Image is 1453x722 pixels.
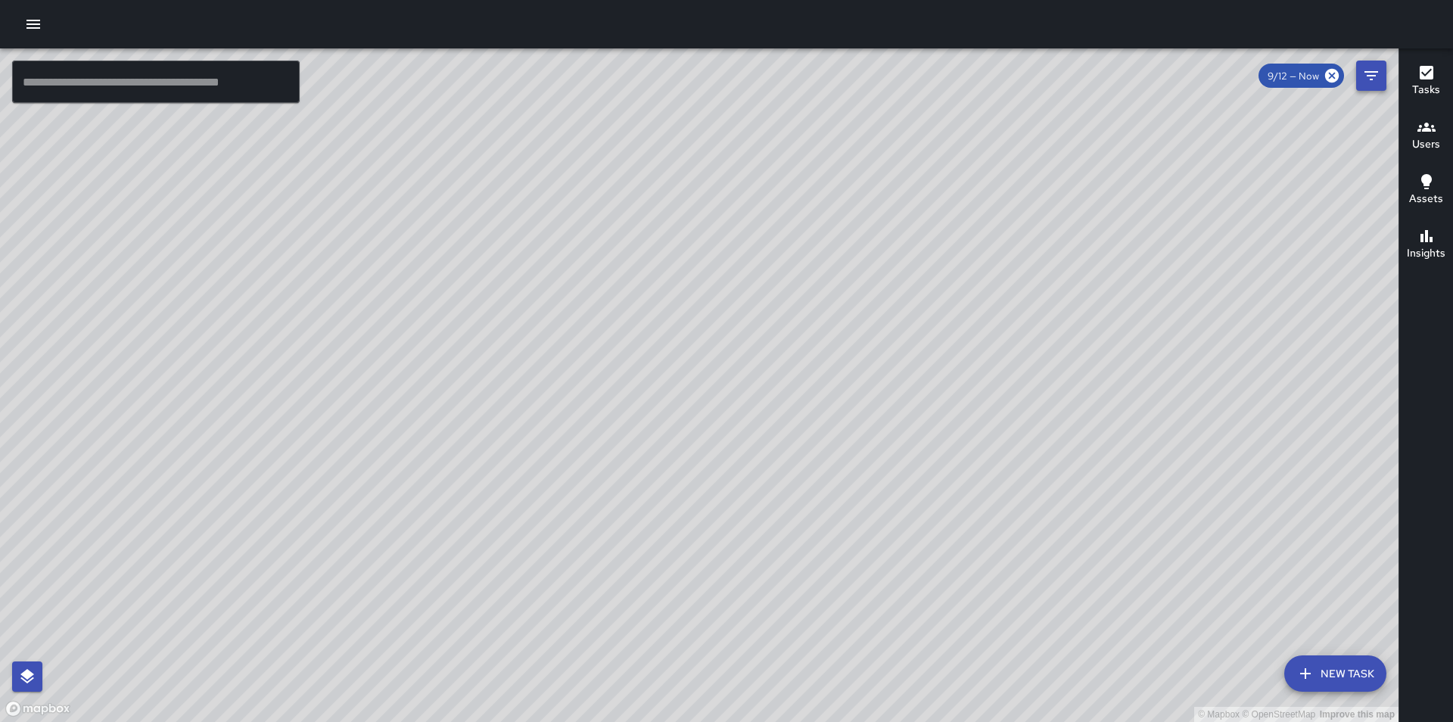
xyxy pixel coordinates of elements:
h6: Tasks [1412,82,1440,98]
button: Assets [1399,163,1453,218]
h6: Insights [1407,245,1445,262]
button: Insights [1399,218,1453,272]
button: New Task [1284,655,1386,692]
h6: Users [1412,136,1440,153]
div: 9/12 — Now [1259,64,1344,88]
button: Users [1399,109,1453,163]
button: Filters [1356,61,1386,91]
span: 9/12 — Now [1259,70,1328,82]
button: Tasks [1399,54,1453,109]
h6: Assets [1409,191,1443,207]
